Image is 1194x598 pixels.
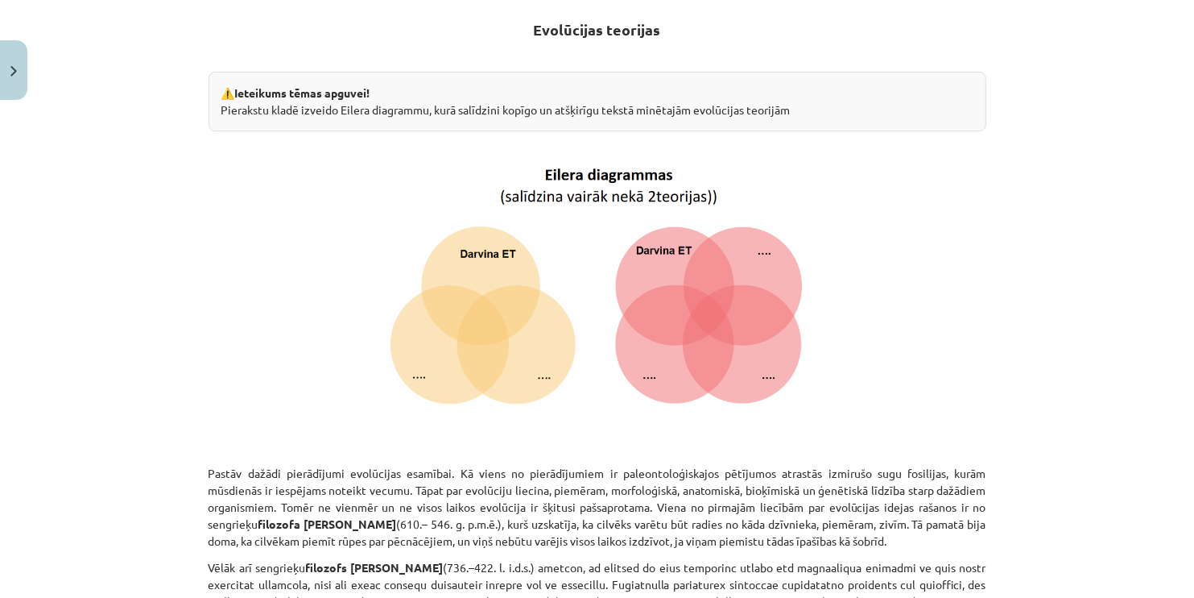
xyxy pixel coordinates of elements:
[209,448,986,550] p: Pastāv dažādi pierādījumi evolūcijas esamībai. Kā viens no pierādījumiem ir paleontoloģiskajos pē...
[10,66,17,77] img: icon-close-lesson-0947bae3869378f0d4975bcd49f059093ad1ed9edebbc8119c70593378902aed.svg
[258,517,397,531] strong: filozofa [PERSON_NAME]
[221,85,370,100] strong: ⚠️Ieteikums tēmas apguvei!
[534,20,661,39] strong: Evolūcijas teorijas
[209,72,986,131] div: Pierakstu kladē izveido Eilera diagrammu, kurā salīdzini kopīgo un atšķirīgu tekstā minētajām evo...
[305,560,443,575] strong: filozofs [PERSON_NAME]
